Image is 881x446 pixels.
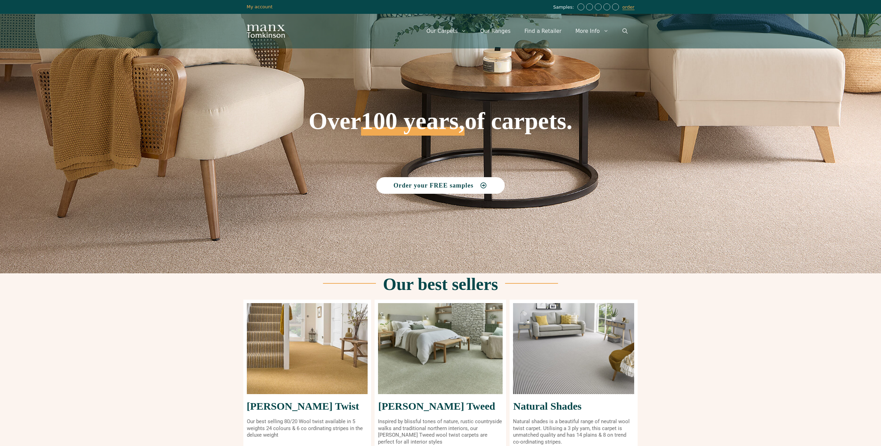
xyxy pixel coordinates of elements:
[376,177,505,194] a: Order your FREE samples
[513,418,634,445] p: Natural shades is a beautiful range of neutral wool twist carpet. Utilising a 3 ply yarn, this ca...
[383,275,498,293] h2: Our best sellers
[247,4,273,9] a: My account
[518,21,568,42] a: Find a Retailer
[247,25,285,38] img: Manx Tomkinson
[247,418,368,439] p: Our best selling 80/20 Wool twist available in 5 weights 24 colours & 6 co ordinating stripes in ...
[247,59,635,136] h1: Over of carpets.
[420,21,635,42] nav: Primary
[615,21,635,42] a: Open Search Bar
[378,401,503,411] h2: [PERSON_NAME] Tweed
[247,401,368,411] h2: [PERSON_NAME] Twist
[420,21,474,42] a: Our Carpets
[568,21,615,42] a: More Info
[473,21,518,42] a: Our Ranges
[361,115,465,136] span: 100 years,
[513,401,634,411] h2: Natural Shades
[394,182,474,189] span: Order your FREE samples
[553,4,576,10] span: Samples:
[622,4,635,10] a: order
[378,418,503,445] p: Inspired by blissful tones of nature, rustic countryside walks and traditional northern interiors...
